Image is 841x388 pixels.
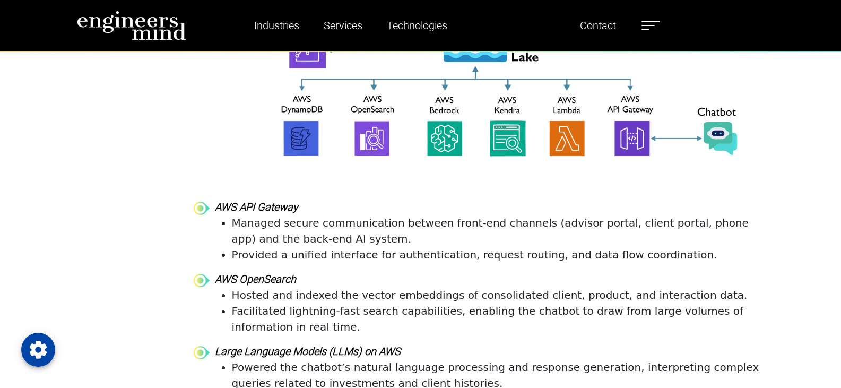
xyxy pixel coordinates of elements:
strong: Large Language Models (LLMs) on AWS [215,345,401,358]
strong: AWS API Gateway [215,201,298,213]
li: Facilitated lightning-fast search capabilities, enabling the chatbot to draw from large volumes o... [232,303,765,335]
a: Industries [250,13,304,38]
li: Hosted and indexed the vector embeddings of consolidated client, product, and interaction data. [232,287,765,303]
li: Provided a unified interface for authentication, request routing, and data flow coordination. [232,247,765,263]
li: Managed secure communication between front-end channels (advisor portal, client portal, phone app... [232,215,765,247]
a: Services [319,13,367,38]
a: Technologies [383,13,452,38]
a: Contact [576,13,620,38]
img: bullet-point [194,202,210,215]
strong: AWS OpenSearch [215,273,296,286]
img: logo [77,11,186,40]
img: bullet-point [194,274,210,287]
img: bullet-point [194,346,210,359]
